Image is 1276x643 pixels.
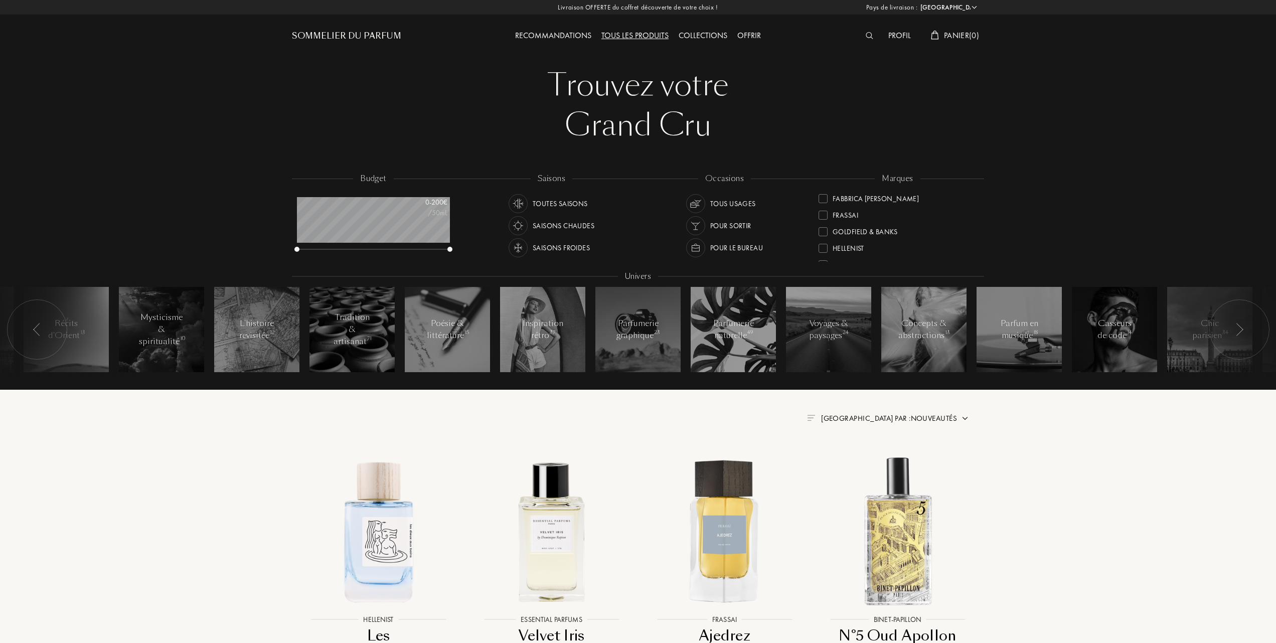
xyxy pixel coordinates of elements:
[647,453,803,609] img: Ajedrez Frassai
[510,30,596,43] div: Recommandations
[674,30,732,41] a: Collections
[698,173,751,185] div: occasions
[1235,323,1243,336] img: arr_left.svg
[875,173,920,185] div: marques
[710,216,751,235] div: Pour sortir
[397,208,447,218] div: /50mL
[300,453,456,609] img: Les Dieux aux Bains Hellenist
[596,30,674,43] div: Tous les produits
[833,190,919,204] div: Fabbrica [PERSON_NAME]
[833,256,866,270] div: ICONOFLY
[807,415,815,421] img: filter_by.png
[331,311,374,348] div: Tradition & artisanat
[898,317,949,342] div: Concepts & abstractions
[654,329,660,336] span: 23
[531,173,572,185] div: saisons
[689,197,703,211] img: usage_occasion_all_white.svg
[820,453,976,609] img: N°5 Oud Apollon Binet-Papillon
[712,317,755,342] div: Parfumerie naturelle
[353,173,394,185] div: budget
[674,30,732,43] div: Collections
[944,30,979,41] span: Panier ( 0 )
[883,30,916,43] div: Profil
[998,317,1041,342] div: Parfum en musique
[945,329,950,336] span: 13
[511,219,525,233] img: usage_season_hot_white.svg
[596,30,674,41] a: Tous les produits
[510,30,596,41] a: Recommandations
[710,238,763,257] div: Pour le bureau
[747,329,753,336] span: 49
[473,453,629,609] img: Velvet Iris Essential Parfums
[866,3,918,13] span: Pays de livraison :
[299,65,977,105] div: Trouvez votre
[971,4,978,11] img: arrow_w.png
[550,329,555,336] span: 37
[1127,329,1132,336] span: 14
[833,207,858,220] div: Frassai
[732,30,766,43] div: Offrir
[689,219,703,233] img: usage_occasion_party_white.svg
[236,317,278,342] div: L'histoire revisitée
[522,317,564,342] div: Inspiration rétro
[931,31,939,40] img: cart_white.svg
[139,311,185,348] div: Mysticisme & spiritualité
[833,240,864,253] div: Hellenist
[833,223,897,237] div: Goldfield & Banks
[689,241,703,255] img: usage_occasion_work_white.svg
[808,317,850,342] div: Voyages & paysages
[732,30,766,41] a: Offrir
[1033,329,1038,336] span: 18
[616,317,660,342] div: Parfumerie graphique
[618,271,658,282] div: Univers
[883,30,916,41] a: Profil
[180,335,185,342] span: 10
[533,194,588,213] div: Toutes saisons
[961,414,969,422] img: arrow.png
[292,30,401,42] a: Sommelier du Parfum
[843,329,849,336] span: 24
[367,335,372,342] span: 71
[511,197,525,211] img: usage_season_average_white.svg
[821,413,957,423] span: [GEOGRAPHIC_DATA] par : Nouveautés
[397,197,447,208] div: 0 - 200 €
[511,241,525,255] img: usage_season_cold_white.svg
[299,105,977,145] div: Grand Cru
[533,238,590,257] div: Saisons froides
[533,216,594,235] div: Saisons chaudes
[426,317,469,342] div: Poésie & littérature
[33,323,41,336] img: arr_left.svg
[464,329,469,336] span: 15
[270,329,275,336] span: 12
[866,32,873,39] img: search_icn_white.svg
[710,194,756,213] div: Tous usages
[1093,317,1136,342] div: Casseurs de code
